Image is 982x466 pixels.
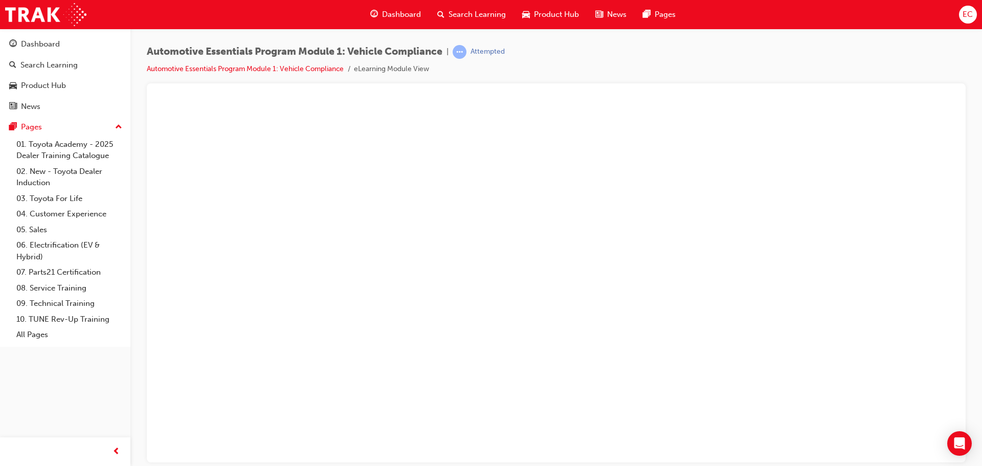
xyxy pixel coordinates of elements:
[449,9,506,20] span: Search Learning
[4,118,126,137] button: Pages
[522,8,530,21] span: car-icon
[20,59,78,71] div: Search Learning
[21,101,40,113] div: News
[4,35,126,54] a: Dashboard
[9,81,17,91] span: car-icon
[607,9,627,20] span: News
[113,446,120,458] span: prev-icon
[354,63,429,75] li: eLearning Module View
[655,9,676,20] span: Pages
[147,46,442,58] span: Automotive Essentials Program Module 1: Vehicle Compliance
[12,237,126,264] a: 06. Electrification (EV & Hybrid)
[4,97,126,116] a: News
[147,64,344,73] a: Automotive Essentials Program Module 1: Vehicle Compliance
[447,46,449,58] span: |
[12,312,126,327] a: 10. TUNE Rev-Up Training
[9,102,17,112] span: news-icon
[4,56,126,75] a: Search Learning
[9,40,17,49] span: guage-icon
[21,121,42,133] div: Pages
[12,164,126,191] a: 02. New - Toyota Dealer Induction
[12,264,126,280] a: 07. Parts21 Certification
[453,45,466,59] span: learningRecordVerb_ATTEMPT-icon
[595,8,603,21] span: news-icon
[437,8,444,21] span: search-icon
[21,80,66,92] div: Product Hub
[587,4,635,25] a: news-iconNews
[4,33,126,118] button: DashboardSearch LearningProduct HubNews
[115,121,122,134] span: up-icon
[635,4,684,25] a: pages-iconPages
[959,6,977,24] button: EC
[382,9,421,20] span: Dashboard
[471,47,505,57] div: Attempted
[9,61,16,70] span: search-icon
[362,4,429,25] a: guage-iconDashboard
[963,9,973,20] span: EC
[12,280,126,296] a: 08. Service Training
[5,3,86,26] img: Trak
[514,4,587,25] a: car-iconProduct Hub
[370,8,378,21] span: guage-icon
[12,206,126,222] a: 04. Customer Experience
[643,8,651,21] span: pages-icon
[12,222,126,238] a: 05. Sales
[12,327,126,343] a: All Pages
[12,296,126,312] a: 09. Technical Training
[12,137,126,164] a: 01. Toyota Academy - 2025 Dealer Training Catalogue
[9,123,17,132] span: pages-icon
[21,38,60,50] div: Dashboard
[534,9,579,20] span: Product Hub
[947,431,972,456] div: Open Intercom Messenger
[12,191,126,207] a: 03. Toyota For Life
[4,76,126,95] a: Product Hub
[429,4,514,25] a: search-iconSearch Learning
